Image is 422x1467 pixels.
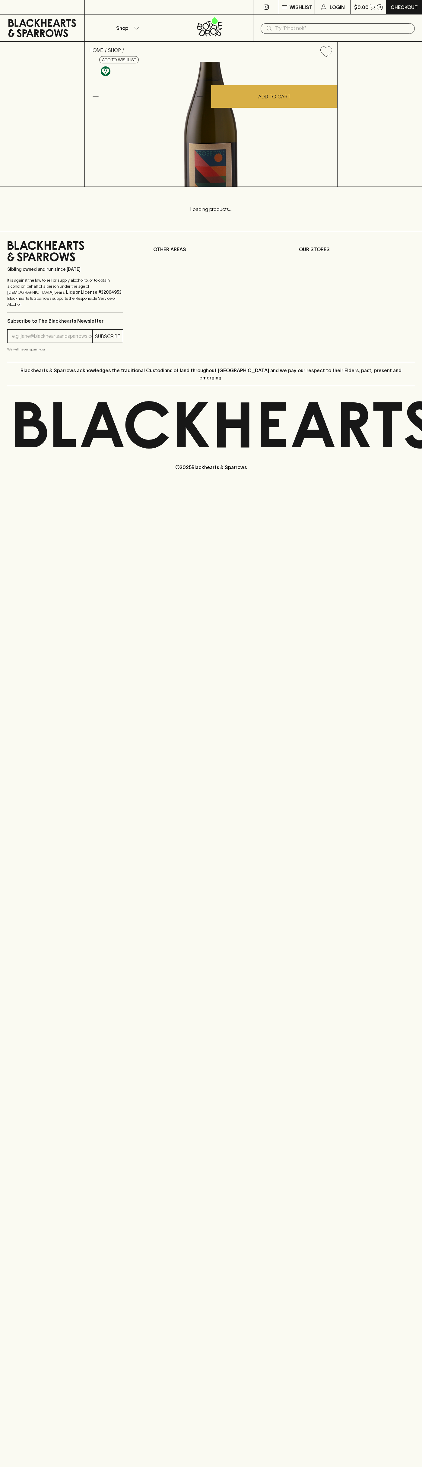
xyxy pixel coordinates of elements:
[12,331,92,341] input: e.g. jane@blackheartsandsparrows.com.au
[290,4,313,11] p: Wishlist
[7,266,123,272] p: Sibling owned and run since [DATE]
[211,85,337,108] button: ADD TO CART
[66,290,122,295] strong: Liquor License #32064953
[93,330,123,343] button: SUBSCRIBE
[6,206,416,213] p: Loading products...
[275,24,410,33] input: Try "Pinot noir"
[90,47,103,53] a: HOME
[7,317,123,324] p: Subscribe to The Blackhearts Newsletter
[85,14,169,41] button: Shop
[12,367,410,381] p: Blackhearts & Sparrows acknowledges the traditional Custodians of land throughout [GEOGRAPHIC_DAT...
[299,246,415,253] p: OUR STORES
[116,24,128,32] p: Shop
[318,44,335,59] button: Add to wishlist
[330,4,345,11] p: Login
[7,346,123,352] p: We will never spam you
[108,47,121,53] a: SHOP
[99,65,112,78] a: Made without the use of any animal products.
[99,56,139,63] button: Add to wishlist
[379,5,381,9] p: 0
[85,62,337,187] img: 19940.png
[95,333,120,340] p: SUBSCRIBE
[7,277,123,307] p: It is against the law to sell or supply alcohol to, or to obtain alcohol on behalf of a person un...
[354,4,369,11] p: $0.00
[101,66,110,76] img: Vegan
[153,246,269,253] p: OTHER AREAS
[258,93,290,100] p: ADD TO CART
[391,4,418,11] p: Checkout
[85,4,90,11] p: ⠀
